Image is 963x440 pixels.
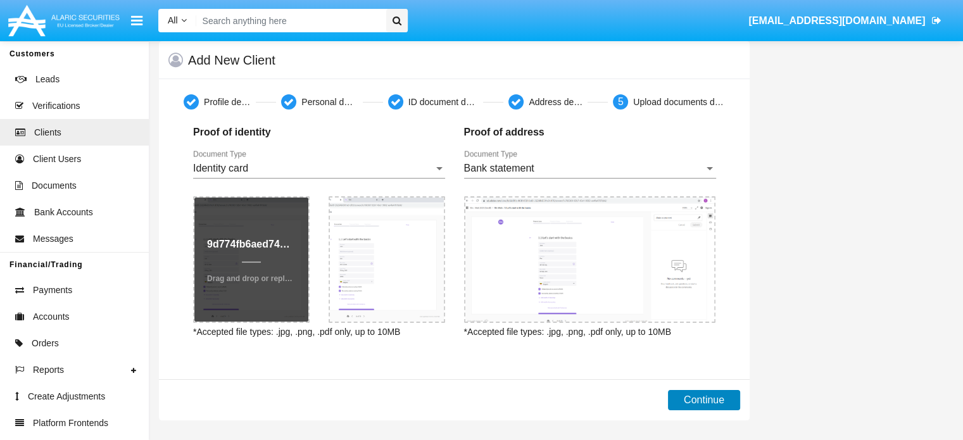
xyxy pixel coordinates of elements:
span: Orders [32,337,59,350]
span: Platform Frontends [33,417,108,430]
p: Proof of identity [193,125,332,140]
span: Messages [33,232,73,246]
p: *Accepted file types: .jpg, .png, .pdf only, up to 10MB [464,325,716,339]
span: Accounts [33,310,70,324]
div: Profile details [204,96,251,109]
div: Address details [529,96,582,109]
p: *Accepted file types: .jpg, .png, .pdf only, up to 10MB [193,325,445,339]
span: Create Adjustments [28,390,105,403]
div: Upload documents details [633,96,725,109]
div: ID document details [408,96,479,109]
span: Bank statement [464,163,534,173]
span: Verifications [32,99,80,113]
img: Logo image [6,2,122,39]
input: Search [196,9,382,32]
p: Proof of address [464,125,603,140]
span: Documents [32,179,77,192]
span: Identity card [193,163,248,173]
span: [EMAIL_ADDRESS][DOMAIN_NAME] [748,15,925,26]
span: 5 [618,96,624,107]
span: Leads [35,73,60,86]
span: Clients [34,126,61,139]
div: Personal details [301,96,358,109]
button: Continue [668,390,740,410]
a: [EMAIL_ADDRESS][DOMAIN_NAME] [743,3,947,39]
span: Payments [33,284,72,297]
span: Bank Accounts [34,206,93,219]
h5: Add New Client [188,55,275,65]
span: All [168,15,178,25]
span: Client Users [33,153,81,166]
a: All [158,14,196,27]
span: Reports [33,363,64,377]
